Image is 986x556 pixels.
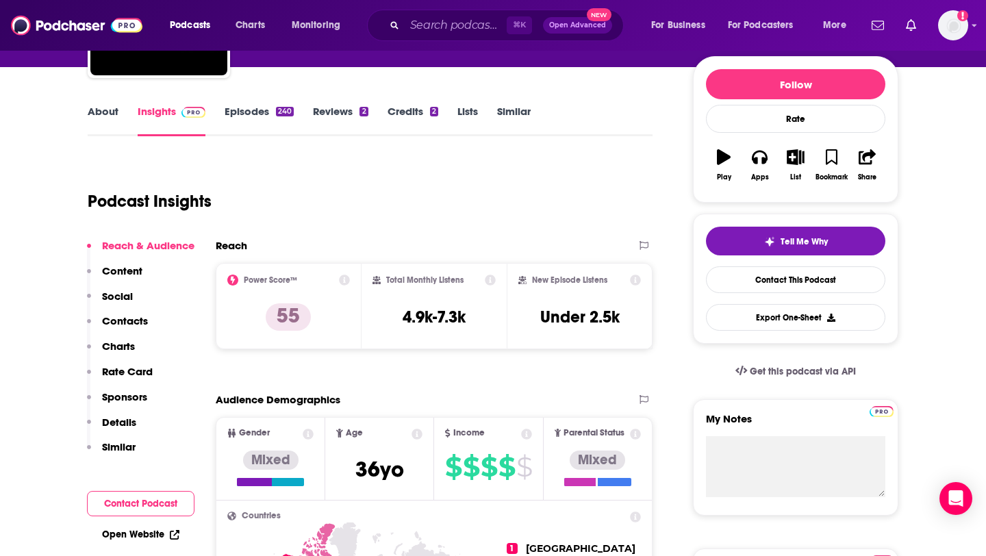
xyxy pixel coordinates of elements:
p: Contacts [102,314,148,327]
div: Mixed [243,451,299,470]
a: Get this podcast via API [724,355,867,388]
button: Similar [87,440,136,466]
span: Tell Me Why [781,236,828,247]
div: Play [717,173,731,181]
h3: 4.9k-7.3k [403,307,466,327]
a: Open Website [102,529,179,540]
p: 55 [266,303,311,331]
a: Contact This Podcast [706,266,885,293]
div: 2 [359,107,368,116]
div: Share [858,173,876,181]
a: Reviews2 [313,105,368,136]
label: My Notes [706,412,885,436]
button: Bookmark [813,140,849,190]
span: $ [481,456,497,478]
img: User Profile [938,10,968,40]
button: Export One-Sheet [706,304,885,331]
svg: Add a profile image [957,10,968,21]
img: Podchaser - Follow, Share and Rate Podcasts [11,12,142,38]
div: 240 [276,107,294,116]
button: Contact Podcast [87,491,194,516]
h2: Total Monthly Listens [386,275,464,285]
button: open menu [813,14,863,36]
h2: Audience Demographics [216,393,340,406]
div: List [790,173,801,181]
button: Follow [706,69,885,99]
a: Pro website [870,404,894,417]
p: Rate Card [102,365,153,378]
span: Monitoring [292,16,340,35]
a: Show notifications dropdown [866,14,889,37]
button: Sponsors [87,390,147,416]
h1: Podcast Insights [88,191,212,212]
button: List [778,140,813,190]
span: New [587,8,611,21]
button: Play [706,140,742,190]
span: Get this podcast via API [750,366,856,377]
a: Credits2 [388,105,438,136]
span: Parental Status [564,429,624,438]
span: $ [516,456,532,478]
img: tell me why sparkle [764,236,775,247]
div: Rate [706,105,885,133]
p: Reach & Audience [102,239,194,252]
a: About [88,105,118,136]
button: open menu [282,14,358,36]
img: Podchaser Pro [870,406,894,417]
span: Income [453,429,485,438]
span: More [823,16,846,35]
button: Charts [87,340,135,365]
a: Charts [227,14,273,36]
span: Gender [239,429,270,438]
div: 2 [430,107,438,116]
button: Open AdvancedNew [543,17,612,34]
h2: Power Score™ [244,275,297,285]
button: open menu [642,14,722,36]
span: Open Advanced [549,22,606,29]
input: Search podcasts, credits, & more... [405,14,507,36]
img: Podchaser Pro [181,107,205,118]
a: Episodes240 [225,105,294,136]
span: Countries [242,511,281,520]
button: open menu [719,14,813,36]
span: Age [346,429,363,438]
span: [GEOGRAPHIC_DATA] [526,542,635,555]
span: Podcasts [170,16,210,35]
button: Details [87,416,136,441]
div: Mixed [570,451,625,470]
h2: Reach [216,239,247,252]
span: $ [498,456,515,478]
p: Sponsors [102,390,147,403]
button: open menu [160,14,228,36]
span: $ [445,456,462,478]
button: tell me why sparkleTell Me Why [706,227,885,255]
a: InsightsPodchaser Pro [138,105,205,136]
span: For Podcasters [728,16,794,35]
p: Charts [102,340,135,353]
span: ⌘ K [507,16,532,34]
button: Social [87,290,133,315]
span: 1 [507,543,518,554]
p: Similar [102,440,136,453]
span: Logged in as mijal [938,10,968,40]
button: Reach & Audience [87,239,194,264]
a: Show notifications dropdown [900,14,922,37]
button: Content [87,264,142,290]
p: Social [102,290,133,303]
button: Share [850,140,885,190]
p: Details [102,416,136,429]
a: Similar [497,105,531,136]
div: Open Intercom Messenger [939,482,972,515]
div: Bookmark [816,173,848,181]
button: Show profile menu [938,10,968,40]
div: Apps [751,173,769,181]
h2: New Episode Listens [532,275,607,285]
button: Rate Card [87,365,153,390]
a: Lists [457,105,478,136]
span: Charts [236,16,265,35]
button: Contacts [87,314,148,340]
button: Apps [742,140,777,190]
h3: Under 2.5k [540,307,620,327]
p: Content [102,264,142,277]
